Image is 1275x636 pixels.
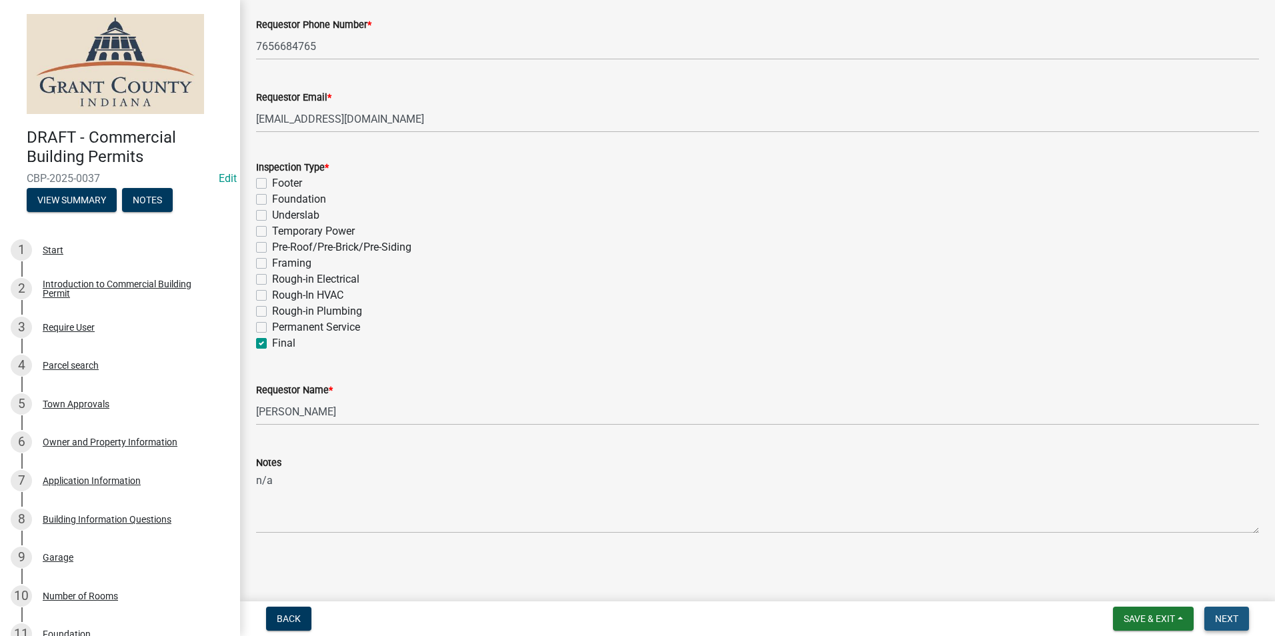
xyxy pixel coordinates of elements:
[256,93,331,103] label: Requestor Email
[43,476,141,485] div: Application Information
[43,591,118,601] div: Number of Rooms
[1204,607,1249,631] button: Next
[27,195,117,206] wm-modal-confirm: Summary
[11,470,32,491] div: 7
[272,207,319,223] label: Underslab
[1113,607,1194,631] button: Save & Exit
[11,393,32,415] div: 5
[11,317,32,338] div: 3
[256,163,329,173] label: Inspection Type
[43,323,95,332] div: Require User
[43,361,99,370] div: Parcel search
[11,278,32,299] div: 2
[122,188,173,212] button: Notes
[272,175,302,191] label: Footer
[1215,613,1238,624] span: Next
[277,613,301,624] span: Back
[219,172,237,185] a: Edit
[43,553,73,562] div: Garage
[272,239,411,255] label: Pre-Roof/Pre-Brick/Pre-Siding
[43,399,109,409] div: Town Approvals
[256,21,371,30] label: Requestor Phone Number
[11,547,32,568] div: 9
[11,355,32,376] div: 4
[272,191,326,207] label: Foundation
[43,437,177,447] div: Owner and Property Information
[11,509,32,530] div: 8
[122,195,173,206] wm-modal-confirm: Notes
[11,431,32,453] div: 6
[272,303,362,319] label: Rough-in Plumbing
[43,279,219,298] div: Introduction to Commercial Building Permit
[272,335,295,351] label: Final
[256,459,281,468] label: Notes
[272,223,355,239] label: Temporary Power
[27,14,204,114] img: Grant County, Indiana
[219,172,237,185] wm-modal-confirm: Edit Application Number
[256,386,333,395] label: Requestor Name
[272,287,343,303] label: Rough-In HVAC
[1124,613,1175,624] span: Save & Exit
[27,188,117,212] button: View Summary
[43,245,63,255] div: Start
[11,239,32,261] div: 1
[11,585,32,607] div: 10
[27,172,213,185] span: CBP-2025-0037
[27,128,229,167] h4: DRAFT - Commercial Building Permits
[272,319,360,335] label: Permanent Service
[272,271,359,287] label: Rough-in Electrical
[43,515,171,524] div: Building Information Questions
[272,255,311,271] label: Framing
[266,607,311,631] button: Back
